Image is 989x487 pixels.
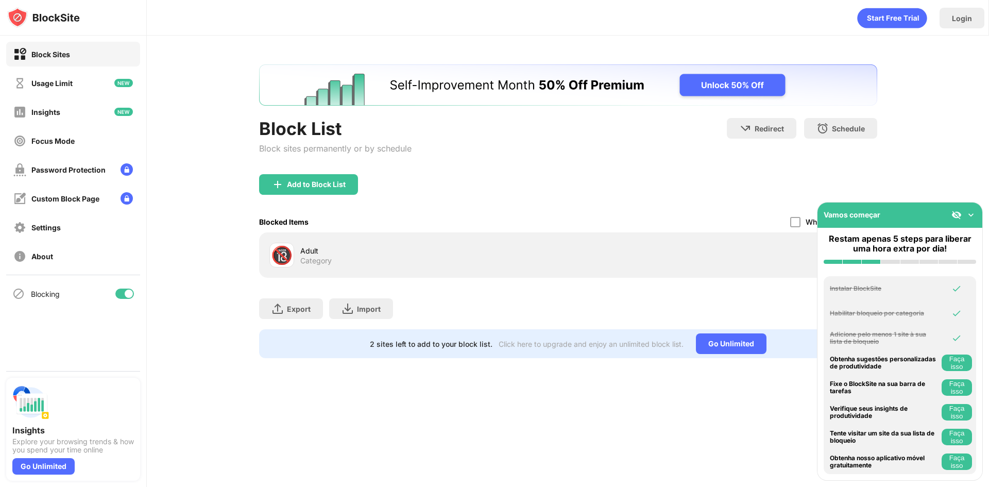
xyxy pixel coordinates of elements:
img: omni-check.svg [951,308,962,318]
div: Go Unlimited [12,458,75,475]
img: time-usage-off.svg [13,77,26,90]
div: Verifique seus insights de produtividade [830,405,939,420]
div: Obtenha nosso aplicativo móvel gratuitamente [830,455,939,469]
img: eye-not-visible.svg [951,210,962,220]
img: omni-check.svg [951,283,962,294]
div: Fixe o BlockSite na sua barra de tarefas [830,380,939,395]
div: Blocking [31,290,60,298]
img: logo-blocksite.svg [7,7,80,28]
div: Block Sites [31,50,70,59]
img: blocking-icon.svg [12,288,25,300]
button: Faça isso [942,355,972,371]
div: Usage Limit [31,79,73,88]
div: Settings [31,223,61,232]
div: Import [357,305,381,313]
div: 🔞 [271,245,293,266]
div: Adicione pelo menos 1 site à sua lista de bloqueio [830,331,939,346]
div: Click here to upgrade and enjoy an unlimited block list. [499,340,684,348]
div: Add to Block List [287,180,346,189]
div: Export [287,305,311,313]
img: omni-setup-toggle.svg [966,210,976,220]
img: insights-off.svg [13,106,26,119]
button: Faça isso [942,429,972,445]
div: Habilitar bloqueio por categoria [830,310,939,317]
div: Insights [12,425,134,435]
div: Tente visitar um site da sua lista de bloqueio [830,430,939,445]
div: Vamos começar [824,210,880,219]
img: about-off.svg [13,250,26,263]
button: Faça isso [942,404,972,421]
div: Blocked Items [259,217,309,226]
div: Insights [31,108,60,116]
div: Instalar BlockSite [830,285,939,292]
button: Faça isso [942,379,972,396]
img: new-icon.svg [114,79,133,87]
div: Custom Block Page [31,194,99,203]
div: Explore your browsing trends & how you spend your time online [12,438,134,454]
img: customize-block-page-off.svg [13,192,26,205]
button: Faça isso [942,454,972,470]
div: Category [300,256,332,265]
div: Obtenha sugestões personalizadas de produtividade [830,356,939,371]
div: Restam apenas 5 steps para liberar uma hora extra por dia! [824,234,976,254]
div: Focus Mode [31,137,75,145]
div: Password Protection [31,165,106,174]
img: focus-off.svg [13,135,26,147]
img: lock-menu.svg [121,163,133,176]
div: 2 sites left to add to your block list. [370,340,492,348]
img: new-icon.svg [114,108,133,116]
iframe: Banner [259,64,877,106]
img: password-protection-off.svg [13,163,26,176]
img: block-on.svg [13,48,26,61]
img: omni-check.svg [951,333,962,343]
div: Redirect [755,124,784,133]
div: animation [857,8,927,28]
img: push-insights.svg [12,384,49,421]
div: Login [952,14,972,23]
div: Block List [259,118,412,139]
div: Adult [300,245,568,256]
div: About [31,252,53,261]
div: Whitelist mode [806,217,858,226]
div: Block sites permanently or by schedule [259,143,412,154]
img: lock-menu.svg [121,192,133,205]
div: Go Unlimited [696,333,766,354]
div: Schedule [832,124,865,133]
img: settings-off.svg [13,221,26,234]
